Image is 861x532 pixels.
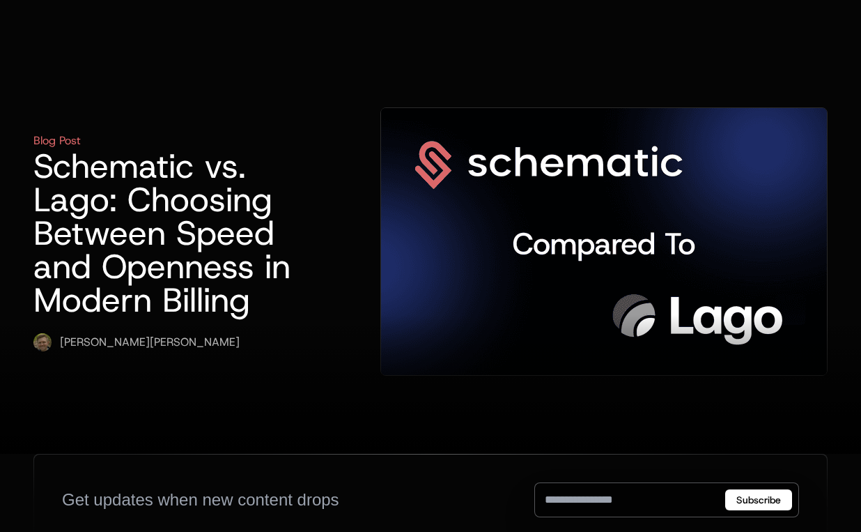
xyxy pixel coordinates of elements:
[381,108,827,375] img: Schematic Vs. Lago
[725,489,792,510] button: Subscribe
[33,107,828,376] a: Blog PostSchematic vs. Lago: Choosing Between Speed and Openness in Modern BillingRyan Echternach...
[33,132,81,149] div: Blog Post
[33,149,291,317] h1: Schematic vs. Lago: Choosing Between Speed and Openness in Modern Billing
[62,489,339,511] div: Get updates when new content drops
